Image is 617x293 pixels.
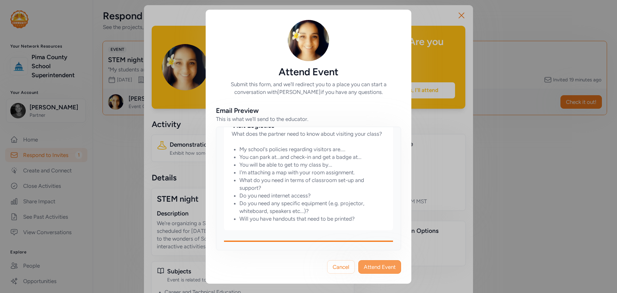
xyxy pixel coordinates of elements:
[216,80,401,96] h6: Submit this form, and we'll redirect you to a place you can start a conversation with [PERSON_NAM...
[327,260,355,274] button: Cancel
[239,176,385,192] li: What do you need in terms of classroom set-up and support?
[239,169,385,176] li: I'm attaching a map with your room assignment.
[239,161,385,169] li: You will be able to get to my class by...
[364,263,396,271] span: Attend Event
[216,106,259,115] div: Email Preview
[216,66,401,78] h5: Attend Event
[239,192,385,199] li: Do you need internet access?
[216,115,308,123] div: This is what we'll send to the educator.
[239,199,385,215] li: Do you need any specific equipment (e.g. projector, whiteboard, speakers etc...)?
[239,145,385,153] li: My school's policies regarding visitors are....
[232,130,385,138] div: What does the partner need to know about visiting your class?
[358,260,401,274] button: Attend Event
[239,153,385,161] li: You can park at...and check-in and get a badge at...
[333,263,349,271] span: Cancel
[288,20,329,61] img: Avatar
[239,215,385,223] li: Will you have handouts that need to be printed?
